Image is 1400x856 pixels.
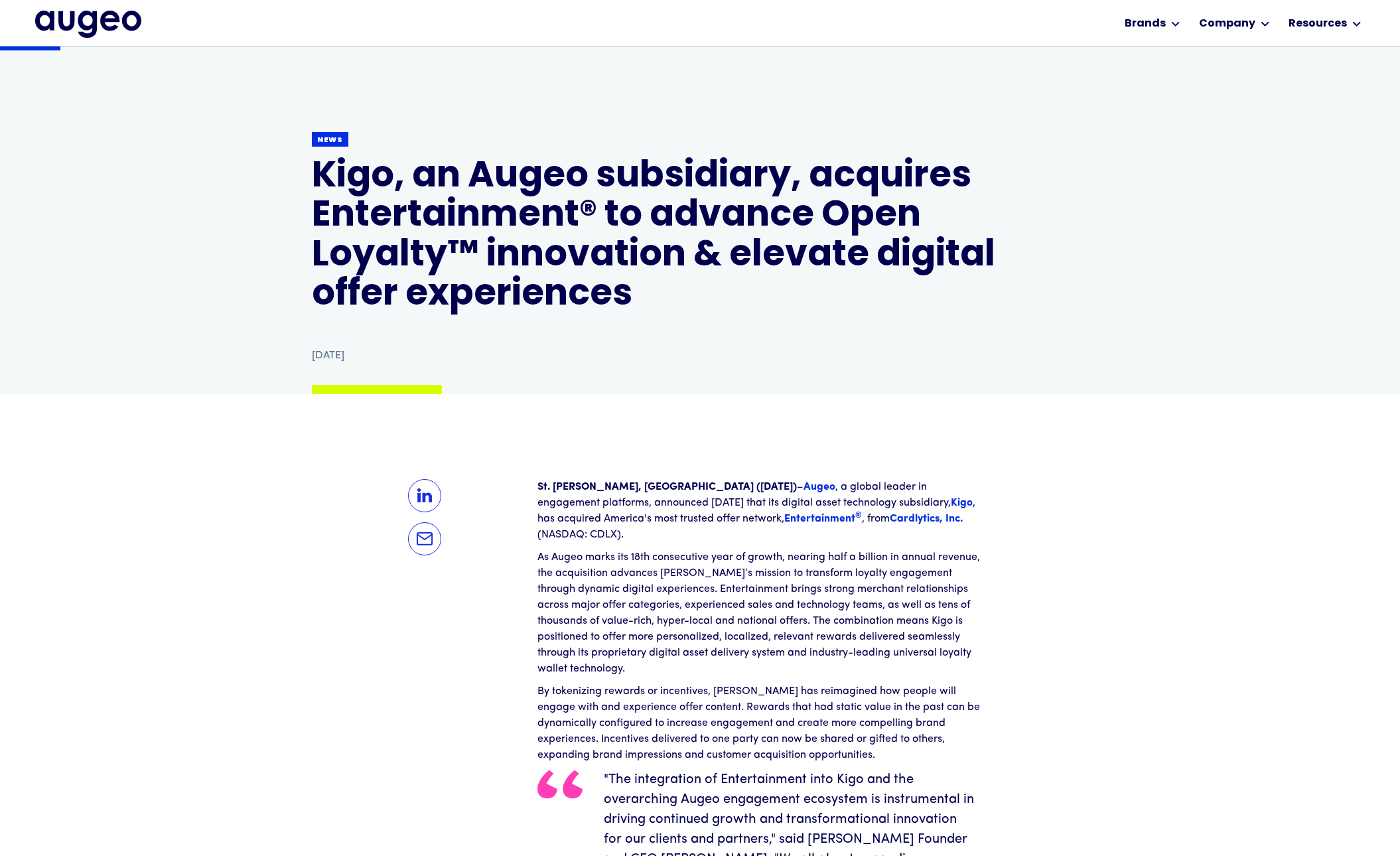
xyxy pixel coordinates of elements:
[312,348,344,364] div: [DATE]
[317,135,343,145] div: News
[1289,16,1347,32] div: Resources
[797,482,804,492] span: –
[890,514,963,524] a: Cardlytics, Inc.
[537,482,951,508] span: , a global leader in engagement platforms, announced [DATE] that its digital asset technology sub...
[537,683,989,763] p: By tokenizing rewards or incentives, [PERSON_NAME] has reimagined how people will engage with and...
[35,11,141,37] img: Augeo's full logo in midnight blue.
[855,512,862,520] sup: ®
[537,498,975,524] span: , has acquired America's most trusted offer network,
[312,385,442,425] a: Download a PDF
[537,482,797,492] strong: St. [PERSON_NAME], [GEOGRAPHIC_DATA] ([DATE])
[312,158,1088,316] h1: Kigo, an Augeo subsidiary, acquires Entertainment® to advance Open Loyalty™ innovation & elevate ...
[537,549,989,677] p: As Augeo marks its 18th consecutive year of growth, nearing half a billion in annual revenue, the...
[804,482,835,492] a: Augeo
[862,514,890,524] span: , from
[35,11,141,37] a: home
[784,514,862,524] a: Entertainment®
[784,514,855,524] span: Entertainment
[537,530,624,540] span: (NASDAQ: CDLX).
[1199,16,1255,32] div: Company
[951,498,973,508] a: Kigo
[1125,16,1166,32] div: Brands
